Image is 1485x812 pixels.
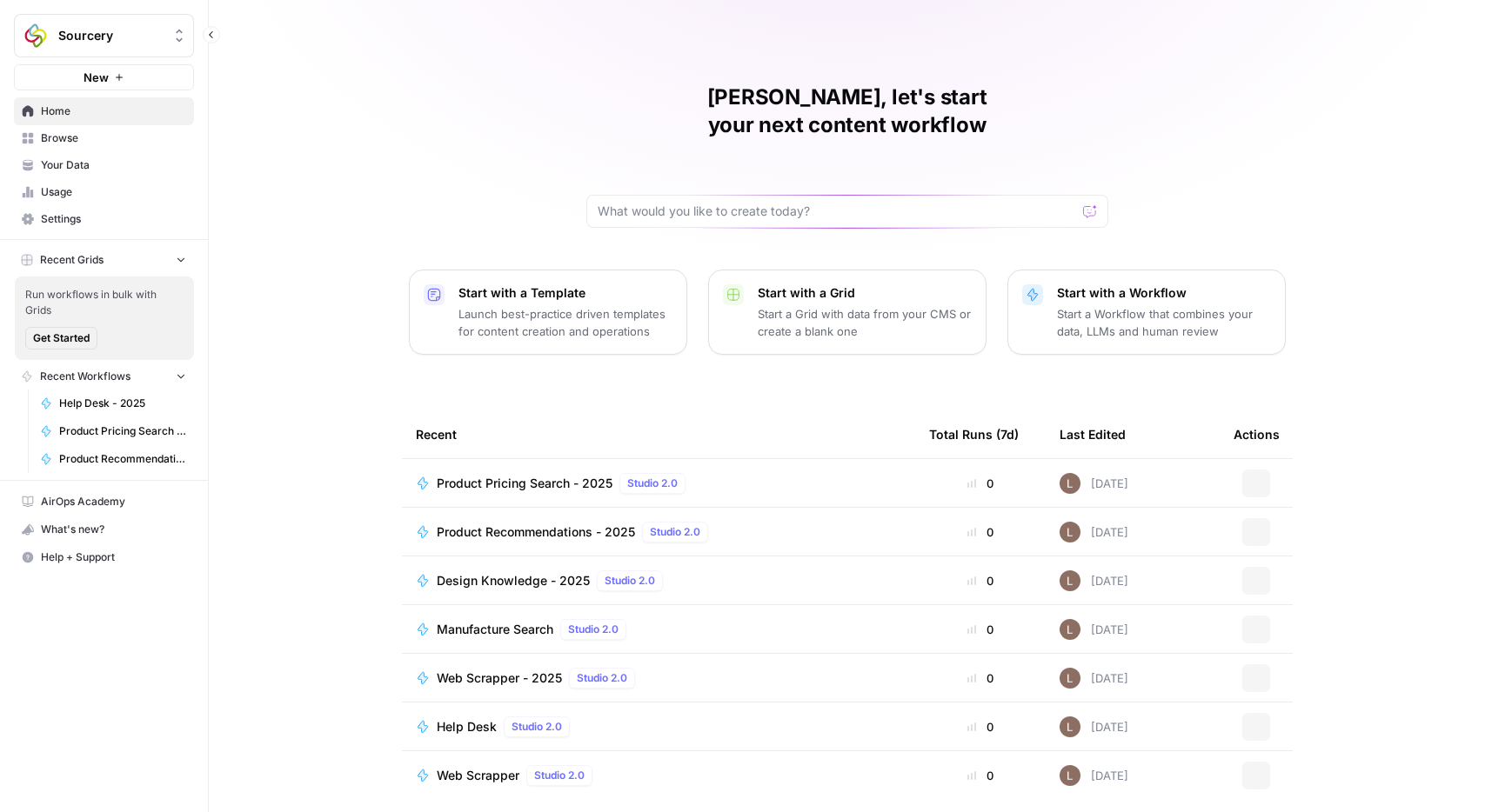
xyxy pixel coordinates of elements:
a: Browse [14,124,194,152]
a: Product Pricing Search - 2025Studio 2.0 [416,473,901,494]
p: Start a Grid with data from your CMS or create a blank one [758,305,972,340]
span: Run workflows in bulk with Grids [25,287,184,318]
button: Start with a TemplateLaunch best-practice driven templates for content creation and operations [409,270,687,355]
div: [DATE] [1060,619,1128,640]
span: Settings [41,211,186,227]
button: What's new? [14,516,194,543]
img: Sourcery Logo [20,20,51,51]
img: muu6utue8gv7desilo8ikjhuo4fq [1060,765,1080,786]
span: Web Scrapper [437,767,519,784]
span: Help Desk - 2025 [59,396,186,411]
button: New [14,64,194,90]
div: 0 [929,523,1032,541]
span: Home [41,103,186,119]
a: Your Data [14,151,194,179]
div: 0 [929,767,1032,784]
a: Usage [14,178,194,206]
p: Start with a Workflow [1057,284,1271,302]
div: Recent [416,410,901,458]
p: Launch best-practice driven templates for content creation and operations [458,305,672,340]
a: Settings [14,205,194,233]
div: 0 [929,718,1032,735]
p: Start with a Template [458,284,672,302]
span: Studio 2.0 [627,476,678,491]
span: Product Pricing Search - 2025 [437,475,612,492]
div: [DATE] [1060,522,1128,542]
button: Get Started [25,327,97,349]
span: Studio 2.0 [534,768,585,783]
input: What would you like to create today? [598,203,1076,220]
span: Recent Grids [40,252,104,268]
span: Usage [41,184,186,200]
a: Home [14,97,194,125]
span: Sourcery [58,27,164,44]
div: 0 [929,572,1032,589]
span: Studio 2.0 [605,573,655,589]
span: Your Data [41,157,186,173]
img: muu6utue8gv7desilo8ikjhuo4fq [1060,570,1080,591]
div: [DATE] [1060,570,1128,591]
img: muu6utue8gv7desilo8ikjhuo4fq [1060,522,1080,542]
button: Help + Support [14,543,194,571]
div: 0 [929,621,1032,638]
span: New [84,69,109,86]
button: Recent Workflows [14,363,194,389]
span: Get Started [33,330,90,346]
a: Help DeskStudio 2.0 [416,716,901,737]
div: [DATE] [1060,765,1128,786]
span: Studio 2.0 [577,670,627,686]
a: Web ScrapperStudio 2.0 [416,765,901,786]
img: muu6utue8gv7desilo8ikjhuo4fq [1060,716,1080,737]
span: AirOps Academy [41,494,186,509]
span: Recent Workflows [40,369,130,384]
div: Last Edited [1060,410,1126,458]
span: Studio 2.0 [650,524,700,540]
button: Workspace: Sourcery [14,14,194,57]
span: Studio 2.0 [512,719,562,735]
div: [DATE] [1060,716,1128,737]
div: Actions [1234,410,1280,458]
h1: [PERSON_NAME], let's start your next content workflow [586,83,1108,139]
div: What's new? [15,516,193,542]
a: Design Knowledge - 2025Studio 2.0 [416,570,901,591]
p: Start with a Grid [758,284,972,302]
span: Design Knowledge - 2025 [437,572,590,589]
span: Browse [41,130,186,146]
button: Start with a GridStart a Grid with data from your CMS or create a blank one [708,270,987,355]
button: Recent Grids [14,247,194,273]
a: Product Recommendations - 2025 [32,445,194,473]
a: Help Desk - 2025 [32,389,194,417]
span: Help Desk [437,718,497,735]
a: Manufacture SearchStudio 2.0 [416,619,901,640]
a: Product Pricing Search - 2025 [32,417,194,445]
img: muu6utue8gv7desilo8ikjhuo4fq [1060,619,1080,640]
div: [DATE] [1060,473,1128,494]
a: Web Scrapper - 2025Studio 2.0 [416,668,901,689]
div: Total Runs (7d) [929,410,1019,458]
span: Studio 2.0 [568,622,619,637]
div: 0 [929,669,1032,687]
div: [DATE] [1060,668,1128,689]
button: Start with a WorkflowStart a Workflow that combines your data, LLMs and human review [1007,270,1286,355]
img: muu6utue8gv7desilo8ikjhuo4fq [1060,668,1080,689]
span: Product Recommendations - 2025 [59,451,186,467]
img: muu6utue8gv7desilo8ikjhuo4fq [1060,473,1080,494]
span: Help + Support [41,549,186,565]
span: Product Pricing Search - 2025 [59,423,186,439]
span: Web Scrapper - 2025 [437,669,562,687]
div: 0 [929,475,1032,492]
p: Start a Workflow that combines your data, LLMs and human review [1057,305,1271,340]
span: Manufacture Search [437,621,553,638]
a: AirOps Academy [14,488,194,516]
span: Product Recommendations - 2025 [437,523,635,541]
a: Product Recommendations - 2025Studio 2.0 [416,522,901,542]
